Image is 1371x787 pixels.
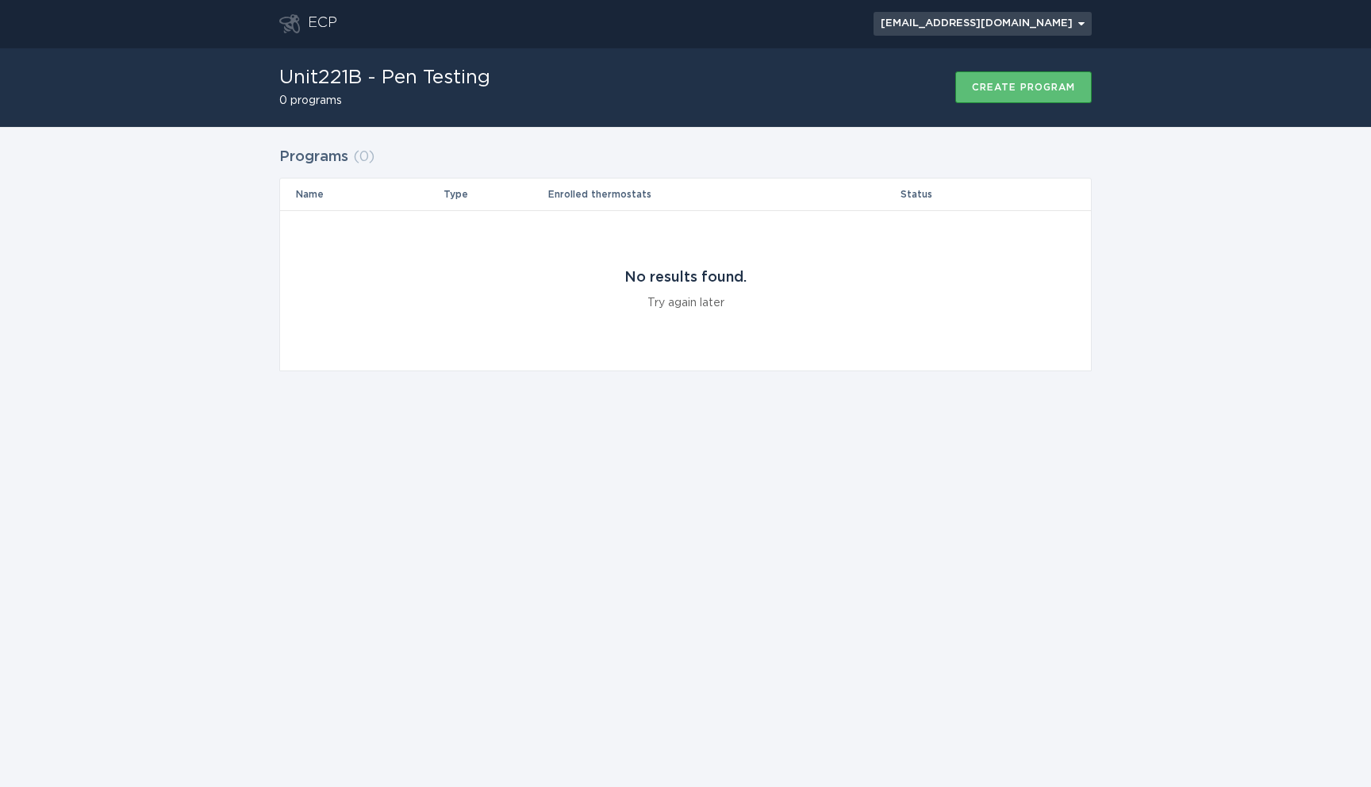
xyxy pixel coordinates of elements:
th: Type [443,179,547,210]
tr: Table Headers [280,179,1091,210]
h1: Unit221B - Pen Testing [279,68,490,87]
div: [EMAIL_ADDRESS][DOMAIN_NAME] [881,19,1085,29]
div: Popover menu [874,12,1092,36]
button: Create program [955,71,1092,103]
div: No results found. [624,269,747,286]
div: Try again later [647,294,724,312]
div: ECP [308,14,337,33]
th: Enrolled thermostats [547,179,900,210]
button: Go to dashboard [279,14,300,33]
button: Open user account details [874,12,1092,36]
th: Status [900,179,1027,210]
h2: 0 programs [279,95,490,106]
span: ( 0 ) [353,150,374,164]
h2: Programs [279,143,348,171]
div: Create program [972,83,1075,92]
th: Name [280,179,443,210]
